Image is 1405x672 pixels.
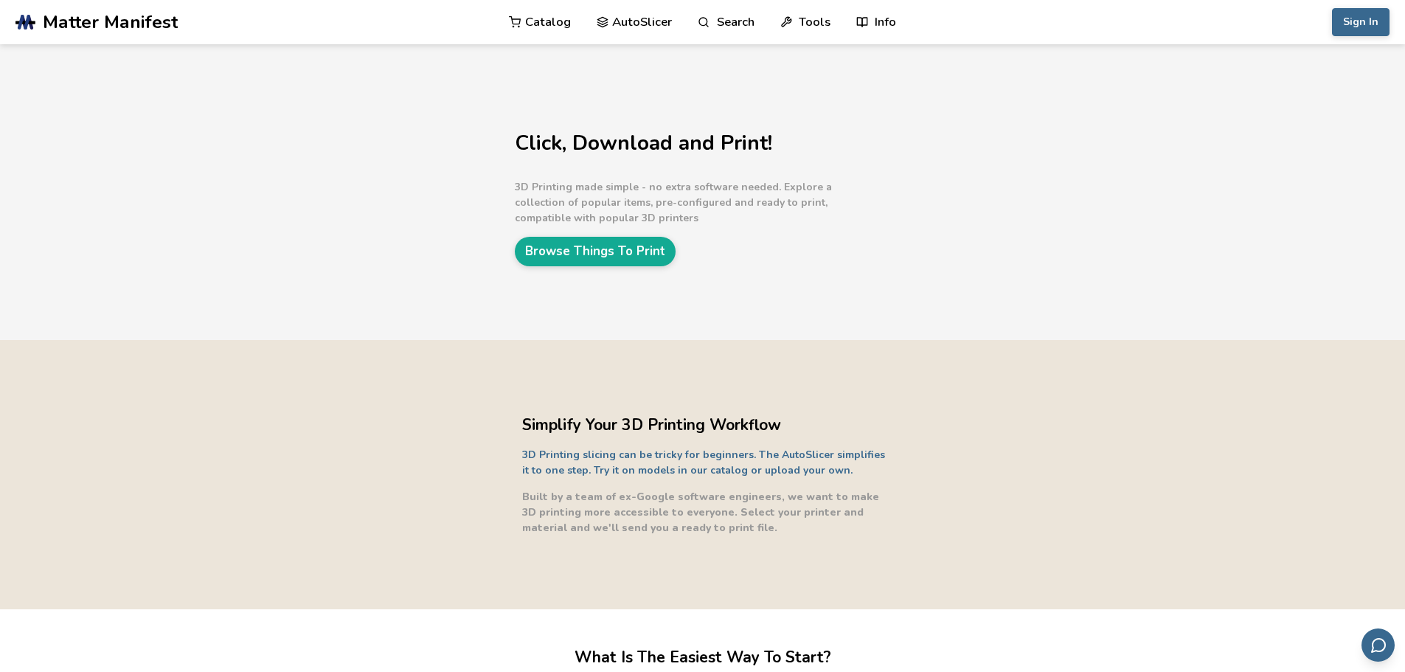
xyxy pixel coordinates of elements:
[515,132,884,155] h1: Click, Download and Print!
[522,489,891,536] p: Built by a team of ex-Google software engineers, we want to make 3D printing more accessible to e...
[515,179,884,226] p: 3D Printing made simple - no extra software needed. Explore a collection of popular items, pre-co...
[1332,8,1390,36] button: Sign In
[575,646,831,669] h2: What Is The Easiest Way To Start?
[1361,628,1395,662] button: Send feedback via email
[522,447,891,478] p: 3D Printing slicing can be tricky for beginners. The AutoSlicer simplifies it to one step. Try it...
[43,12,178,32] span: Matter Manifest
[515,237,676,266] a: Browse Things To Print
[522,414,891,437] h2: Simplify Your 3D Printing Workflow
